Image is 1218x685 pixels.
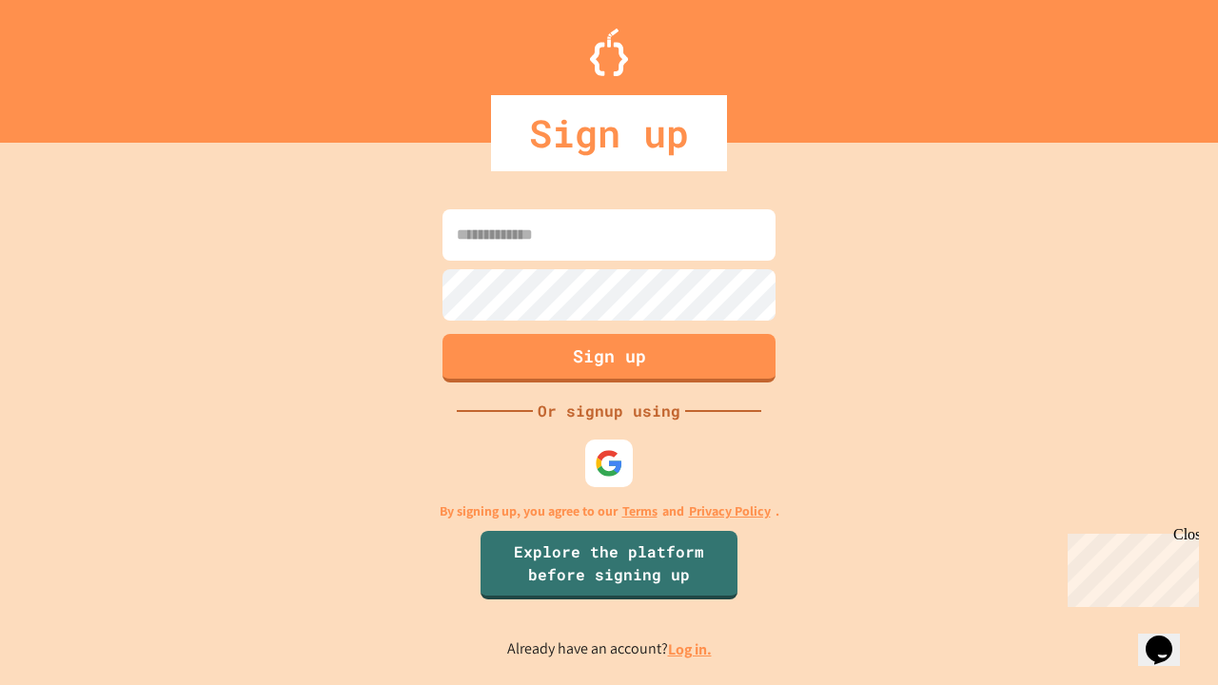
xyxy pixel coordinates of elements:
[481,531,737,599] a: Explore the platform before signing up
[668,639,712,659] a: Log in.
[1138,609,1199,666] iframe: chat widget
[8,8,131,121] div: Chat with us now!Close
[689,501,771,521] a: Privacy Policy
[507,637,712,661] p: Already have an account?
[442,334,776,382] button: Sign up
[595,449,623,478] img: google-icon.svg
[622,501,658,521] a: Terms
[491,95,727,171] div: Sign up
[440,501,779,521] p: By signing up, you agree to our and .
[533,400,685,422] div: Or signup using
[590,29,628,76] img: Logo.svg
[1060,526,1199,607] iframe: chat widget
